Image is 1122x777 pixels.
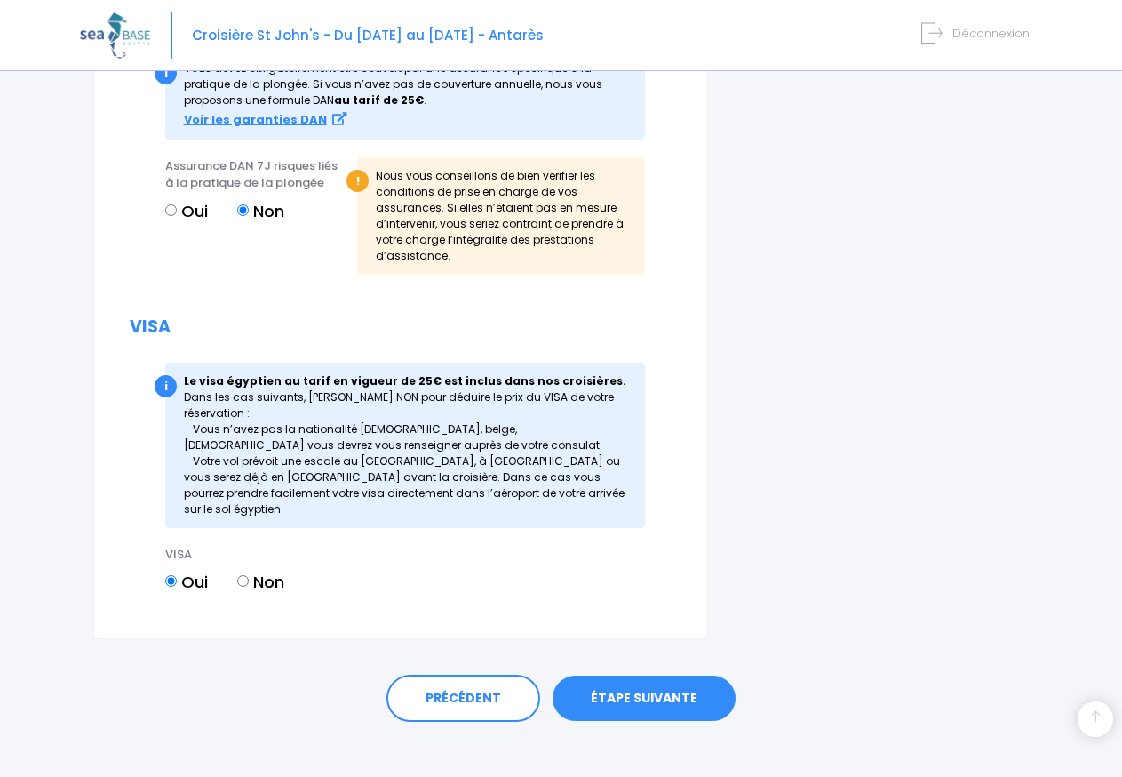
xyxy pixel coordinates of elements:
[165,199,208,223] label: Oui
[952,25,1030,42] span: Déconnexion
[237,575,249,587] input: Non
[130,317,672,338] h2: VISA
[237,204,249,216] input: Non
[184,111,327,128] strong: Voir les garanties DAN
[192,26,544,44] span: Croisière St John's - Du [DATE] au [DATE] - Antarès
[386,675,540,723] a: PRÉCÉDENT
[346,170,369,192] div: !
[165,575,177,587] input: Oui
[165,546,192,563] span: VISA
[165,570,208,594] label: Oui
[165,363,645,528] div: Dans les cas suivants, [PERSON_NAME] NON pour déduire le prix du VISA de votre réservation : - Vo...
[237,199,284,223] label: Non
[165,204,177,216] input: Oui
[155,375,177,397] div: i
[184,112,346,127] a: Voir les garanties DAN
[165,157,338,192] span: Assurance DAN 7J risques liés à la pratique de la plongée
[165,50,645,140] div: Vous devez obligatoirement être couvert par une assurance spécifique à la pratique de la plong...
[553,676,736,722] a: ÉTAPE SUIVANTE
[237,570,284,594] label: Non
[357,157,645,275] div: Nous vous conseillons de bien vérifier les conditions de prise en charge de vos assurances. Si el...
[184,373,626,388] strong: Le visa égyptien au tarif en vigueur de 25€ est inclus dans nos croisières.
[334,92,424,108] strong: au tarif de 25€
[155,62,177,84] div: i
